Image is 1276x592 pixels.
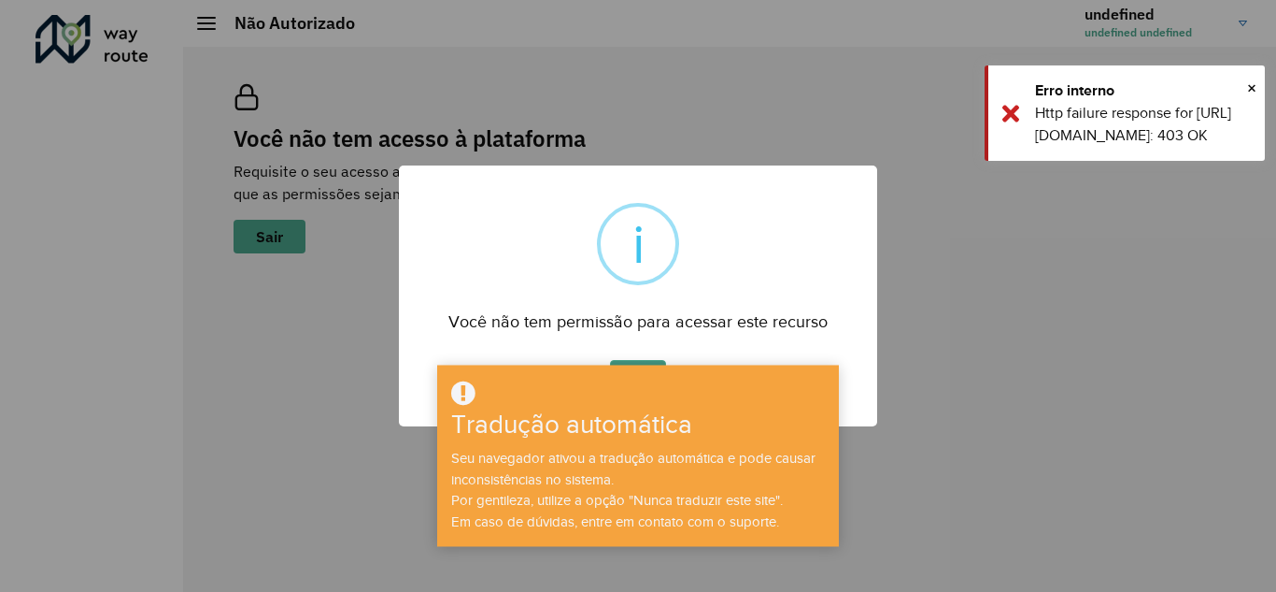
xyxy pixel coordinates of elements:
[1035,102,1251,147] div: Http failure response for [URL][DOMAIN_NAME]: 403 OK
[1035,79,1251,102] div: Erro interno
[610,360,665,403] button: OK
[399,295,877,337] div: Você não tem permissão para acessar este recurso
[1247,74,1256,102] span: ×
[1247,74,1256,102] button: Close
[451,410,759,441] h3: Tradução automática
[440,448,836,532] div: Seu navegador ativou a tradução automática e pode causar inconsistências no sistema. Por gentilez...
[632,207,645,282] div: i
